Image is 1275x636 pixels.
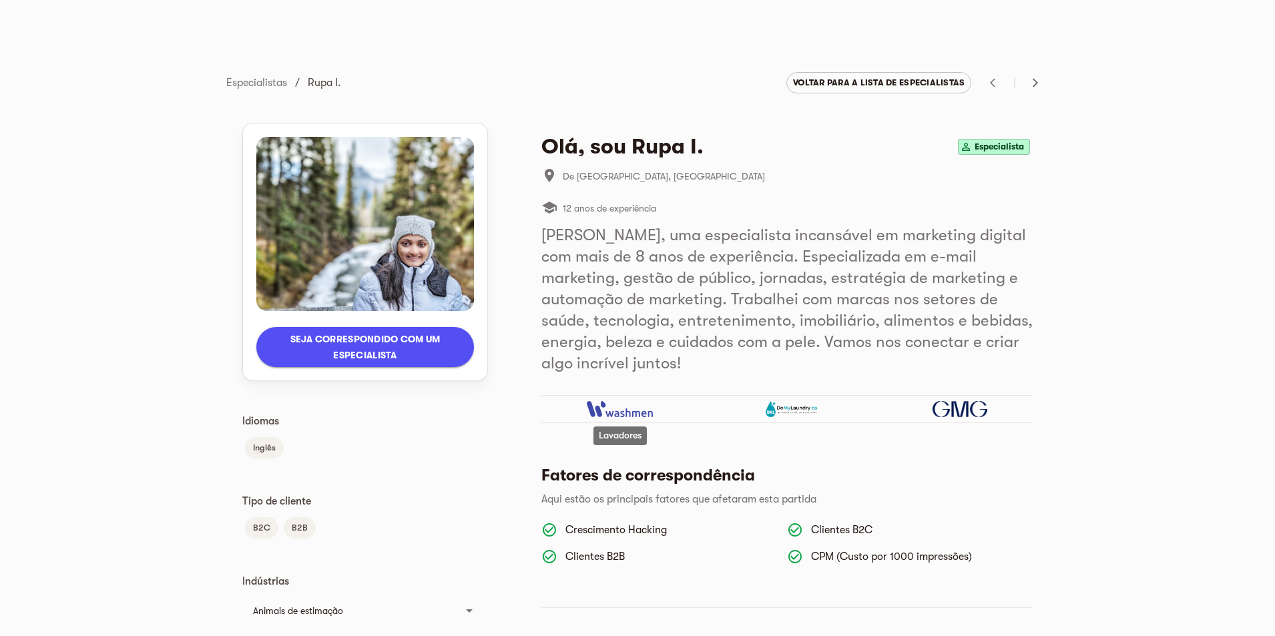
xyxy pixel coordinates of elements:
[308,77,341,89] font: Rupa I.
[541,466,755,485] font: Fatores de correspondência
[565,524,667,536] font: Crescimento Hacking
[226,77,287,89] a: Especialistas
[290,334,441,360] font: Seja correspondido com um especialista
[292,523,308,533] font: B2B
[563,171,765,182] font: De [GEOGRAPHIC_DATA], [GEOGRAPHIC_DATA]
[242,415,279,427] font: Idiomas
[720,401,866,417] div: Domylaundry
[786,72,971,93] button: Voltar para a lista de especialistas
[242,575,289,587] font: Indústrias
[253,442,276,452] font: Inglês
[565,551,625,563] font: Clientes B2B
[811,524,872,536] font: Clientes B2C
[793,77,965,87] font: Voltar para a lista de especialistas
[256,327,474,367] button: Seja correspondido com um especialista
[563,203,656,214] font: 12 anos de experiência
[887,401,1033,417] div: GMG vitamins
[541,226,1033,372] font: [PERSON_NAME], uma especialista incansável em marketing digital com mais de 8 anos de experiência...
[242,595,488,627] div: Animais de estimação
[811,551,972,563] font: CPM (Custo por 1000 impressões)
[253,605,343,616] font: Animais de estimação
[242,495,311,507] font: Tipo de cliente
[541,493,816,505] font: Aqui estão os principais fatores que afetaram esta partida
[253,523,270,533] font: B2C
[975,141,1024,151] font: Especialista
[295,77,300,89] font: /
[541,134,704,159] font: Olá, sou Rupa I.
